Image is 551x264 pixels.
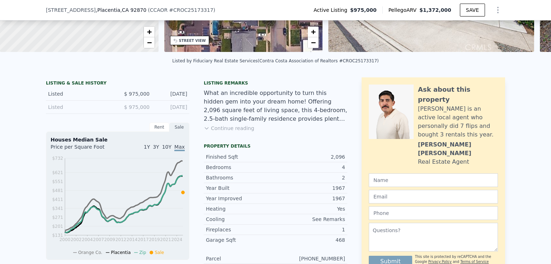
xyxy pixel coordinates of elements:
a: Zoom in [144,27,155,37]
div: Fireplaces [206,226,275,233]
tspan: 2019 [149,237,160,242]
div: 468 [275,236,345,244]
tspan: $201 [52,224,63,229]
span: # CROC25173317 [169,7,213,13]
div: Houses Median Sale [51,136,185,143]
tspan: 2009 [104,237,115,242]
tspan: 2002 [71,237,82,242]
tspan: $621 [52,170,63,175]
tspan: 2014 [127,237,138,242]
span: − [147,38,151,47]
span: 10Y [162,144,171,150]
span: + [311,27,316,36]
div: LISTING & SALE HISTORY [46,80,189,87]
div: Yes [275,205,345,212]
div: Ask about this property [418,85,498,105]
div: Listed [48,104,112,111]
div: Bathrooms [206,174,275,181]
input: Phone [369,206,498,220]
span: $975,000 [350,6,377,14]
div: Sale [169,123,189,132]
div: 2,096 [275,153,345,160]
div: STREET VIEW [179,38,206,43]
a: Zoom out [308,37,319,48]
div: Year Built [206,184,275,192]
span: Placentia [111,250,131,255]
div: Property details [204,143,347,149]
span: 1Y [144,144,150,150]
span: Max [174,144,185,151]
div: Listed by Fiduciary Real Estate Services (Contra Costa Association of Realtors #CROC25173317) [172,58,379,63]
button: SAVE [460,4,485,16]
tspan: $481 [52,188,63,193]
div: 1967 [275,195,345,202]
span: Active Listing [314,6,350,14]
div: 1 [275,226,345,233]
tspan: 2000 [60,237,71,242]
div: Cooling [206,216,275,223]
span: Zip [139,250,146,255]
div: Price per Square Foot [51,143,118,155]
span: − [311,38,316,47]
tspan: 2004 [82,237,93,242]
input: Email [369,190,498,203]
tspan: $131 [52,233,63,238]
div: Parcel [206,255,275,262]
a: Terms of Service [460,260,489,264]
div: [PHONE_NUMBER] [275,255,345,262]
div: Listed [48,90,112,97]
div: [PERSON_NAME] [PERSON_NAME] [418,140,498,158]
span: $ 975,000 [124,91,150,97]
a: Zoom in [308,27,319,37]
tspan: $271 [52,215,63,220]
div: 1967 [275,184,345,192]
tspan: 2012 [116,237,127,242]
div: ( ) [148,6,215,14]
span: Pellego ARV [388,6,420,14]
tspan: 2021 [160,237,171,242]
div: What an incredible opportunity to turn this hidden gem into your dream home! Offering 2,096 squar... [204,89,347,123]
div: [DATE] [155,104,187,111]
div: [PERSON_NAME] is an active local agent who personally did 7 flips and bought 3 rentals this year. [418,105,498,139]
span: + [147,27,151,36]
tspan: $732 [52,156,63,161]
tspan: $341 [52,206,63,211]
div: See Remarks [275,216,345,223]
button: Continue reading [204,125,254,132]
div: 4 [275,164,345,171]
tspan: 2007 [93,237,104,242]
tspan: 2017 [138,237,149,242]
a: Privacy Policy [428,260,452,264]
span: $1,372,000 [419,7,451,13]
div: Rent [149,123,169,132]
span: $ 975,000 [124,104,150,110]
tspan: $551 [52,179,63,184]
div: Heating [206,205,275,212]
div: Bedrooms [206,164,275,171]
span: 3Y [153,144,159,150]
span: CCAOR [150,7,168,13]
a: Zoom out [144,37,155,48]
div: Year Improved [206,195,275,202]
span: , CA 92870 [120,7,146,13]
tspan: 2024 [171,237,183,242]
tspan: $411 [52,197,63,202]
span: Orange Co. [78,250,102,255]
div: Finished Sqft [206,153,275,160]
div: Real Estate Agent [418,158,469,166]
input: Name [369,173,498,187]
div: 2 [275,174,345,181]
div: Listing remarks [204,80,347,86]
span: [STREET_ADDRESS] [46,6,96,14]
span: Sale [155,250,164,255]
span: , Placentia [96,6,146,14]
button: Show Options [491,3,505,17]
div: [DATE] [155,90,187,97]
div: Garage Sqft [206,236,275,244]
